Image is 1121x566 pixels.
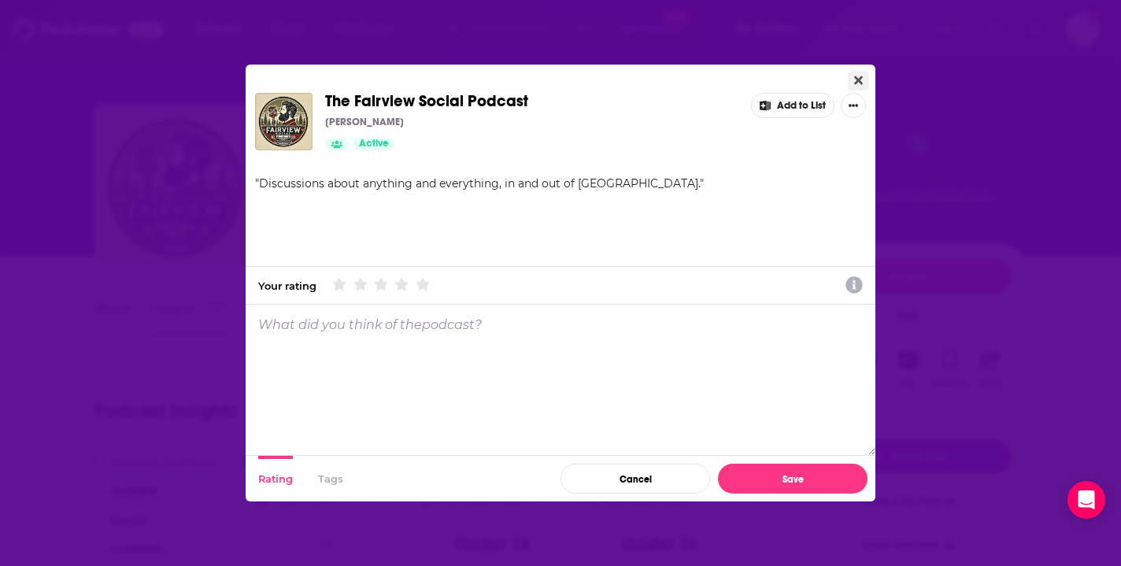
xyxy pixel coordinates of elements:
[848,71,869,91] button: Close
[751,93,834,118] button: Add to List
[560,464,710,494] button: Cancel
[359,136,389,152] span: Active
[325,93,528,110] a: The Fairview Social Podcast
[318,456,343,501] button: Tags
[259,176,700,191] span: Discussions about anything and everything, in and out of [GEOGRAPHIC_DATA].
[325,116,404,128] p: [PERSON_NAME]
[325,91,528,111] span: The Fairview Social Podcast
[353,138,395,150] a: Active
[1067,481,1105,519] div: Open Intercom Messenger
[255,93,313,150] img: The Fairview Social Podcast
[845,275,863,297] a: Show additional information
[841,93,866,118] button: Show More Button
[258,279,316,292] div: Your rating
[258,456,293,501] button: Rating
[255,176,704,191] span: " "
[718,464,868,494] button: Save
[258,317,482,332] p: What did you think of the podcast ?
